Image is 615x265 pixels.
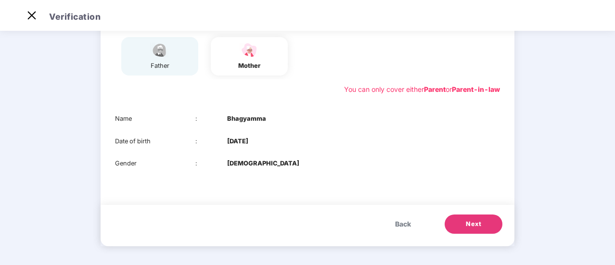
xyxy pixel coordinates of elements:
[424,85,446,93] b: Parent
[148,61,172,71] div: father
[195,159,228,168] div: :
[452,85,500,93] b: Parent-in-law
[237,61,261,71] div: mother
[195,114,228,124] div: :
[385,215,421,234] button: Back
[395,219,411,229] span: Back
[115,159,195,168] div: Gender
[148,42,172,59] img: svg+xml;base64,PHN2ZyBpZD0iRmF0aGVyX2ljb24iIHhtbG5zPSJodHRwOi8vd3d3LnczLm9yZy8yMDAwL3N2ZyIgeG1sbn...
[344,84,500,95] div: You can only cover either or
[445,215,502,234] button: Next
[115,137,195,146] div: Date of birth
[115,114,195,124] div: Name
[195,137,228,146] div: :
[227,137,248,146] b: [DATE]
[227,114,266,124] b: Bhagyamma
[227,159,299,168] b: [DEMOGRAPHIC_DATA]
[237,42,261,59] img: svg+xml;base64,PHN2ZyB4bWxucz0iaHR0cDovL3d3dy53My5vcmcvMjAwMC9zdmciIHdpZHRoPSI1NCIgaGVpZ2h0PSIzOC...
[466,219,481,229] span: Next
